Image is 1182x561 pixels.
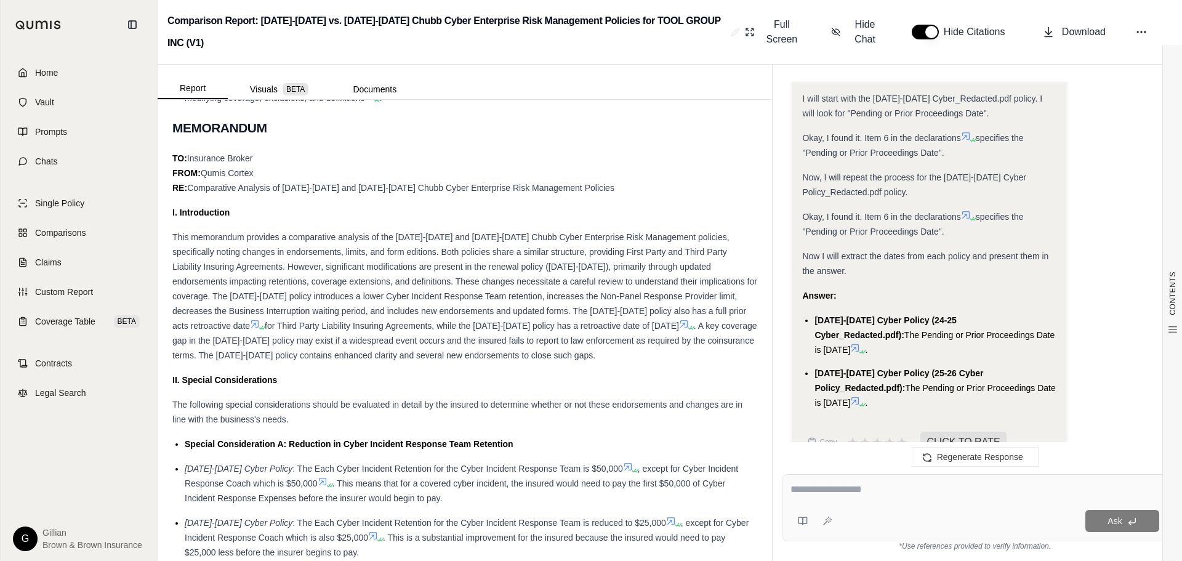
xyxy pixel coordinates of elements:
[814,330,1055,355] span: The Pending or Prior Proceedings Date is [DATE]
[114,315,140,328] span: BETA
[292,518,666,528] span: : The Each Cyber Incident Retention for the Cyber Incident Response Team is reduced to $25,000
[802,133,960,143] span: Okay, I found it. Item 6 in the declarations
[802,430,842,454] button: Copy
[35,67,58,79] span: Home
[802,212,960,222] span: Okay, I found it. Item 6 in the declarations
[8,118,150,145] a: Prompts
[1062,25,1106,39] span: Download
[8,219,150,246] a: Comparisons
[172,321,757,360] span: . A key coverage gap in the [DATE]-[DATE] policy may exist if a widespread event occurs and the i...
[172,208,230,217] strong: I. Introduction
[172,183,187,193] strong: RE:
[8,379,150,406] a: Legal Search
[1085,510,1159,532] button: Ask
[35,286,93,298] span: Custom Report
[185,518,292,528] span: [DATE]-[DATE] Cyber Policy
[172,400,742,424] span: The following special considerations should be evaluated in detail by the insured to determine wh...
[42,527,142,539] span: Gillian
[35,197,84,209] span: Single Policy
[865,345,867,355] span: .
[265,321,679,331] span: for Third Party Liability Insuring Agreements, while the [DATE]-[DATE] policy has a retroactive d...
[8,278,150,305] a: Custom Report
[802,94,1042,118] span: I will start with the [DATE]-[DATE] Cyber_Redacted.pdf policy. I will look for "Pending or Prior ...
[8,350,150,377] a: Contracts
[802,251,1048,276] span: Now I will extract the dates from each policy and present them in the answer.
[15,20,62,30] img: Qumis Logo
[762,17,801,47] span: Full Screen
[35,227,86,239] span: Comparisons
[920,432,1006,453] span: CLICK TO RATE
[740,12,806,52] button: Full Screen
[937,452,1023,462] span: Regenerate Response
[35,96,54,108] span: Vault
[228,79,331,99] button: Visuals
[8,249,150,276] a: Claims
[8,190,150,217] a: Single Policy
[1168,272,1178,315] span: CONTENTS
[187,153,253,163] span: Insurance Broker
[185,439,513,449] span: Special Consideration A: Reduction in Cyber Incident Response Team Retention
[172,168,201,178] strong: FROM:
[819,437,837,447] span: Copy
[167,10,726,54] h2: Comparison Report: [DATE]-[DATE] vs. [DATE]-[DATE] Chubb Cyber Enterprise Risk Management Policie...
[814,368,983,393] span: [DATE]-[DATE] Cyber Policy (25-26 Cyber Policy_Redacted.pdf):
[814,315,957,340] span: [DATE]-[DATE] Cyber Policy (24-25 Cyber_Redacted.pdf):
[35,387,86,399] span: Legal Search
[42,539,142,551] span: Brown & Brown Insurance
[201,168,254,178] span: Qumis Cortex
[802,291,836,301] strong: Answer:
[782,541,1167,551] div: *Use references provided to verify information.
[814,383,1055,408] span: The Pending or Prior Proceedings Date is [DATE]
[35,357,72,369] span: Contracts
[35,155,58,167] span: Chats
[283,83,308,95] span: BETA
[802,133,1023,158] span: specifies the "Pending or Prior Proceedings Date".
[185,518,749,543] span: , except for Cyber Incident Response Coach which is also $25,000
[35,126,67,138] span: Prompts
[172,375,277,385] strong: II. Special Considerations
[802,212,1023,236] span: specifies the "Pending or Prior Proceedings Date".
[292,464,622,474] span: : The Each Cyber Incident Retention for the Cyber Incident Response Team is $50,000
[802,172,1026,197] span: Now, I will repeat the process for the [DATE]-[DATE] Cyber Policy_Redacted.pdf policy.
[331,79,419,99] button: Documents
[172,153,187,163] strong: TO:
[187,183,614,193] span: Comparative Analysis of [DATE]-[DATE] and [DATE]-[DATE] Chubb Cyber Enterprise Risk Management Po...
[13,527,38,551] div: G
[123,15,142,34] button: Collapse sidebar
[8,59,150,86] a: Home
[848,17,882,47] span: Hide Chat
[185,464,738,488] span: , except for Cyber Incident Response Coach which is $50,000
[185,478,725,503] span: . This means that for a covered cyber incident, the insured would need to pay the first $50,000 o...
[8,308,150,335] a: Coverage TableBETA
[8,89,150,116] a: Vault
[826,12,887,52] button: Hide Chat
[35,315,95,328] span: Coverage Table
[35,256,62,268] span: Claims
[172,115,757,141] h2: MEMORANDUM
[944,25,1013,39] span: Hide Citations
[8,148,150,175] a: Chats
[172,232,757,331] span: This memorandum provides a comparative analysis of the [DATE]-[DATE] and [DATE]-[DATE] Chubb Cybe...
[158,78,228,99] button: Report
[185,464,292,474] span: [DATE]-[DATE] Cyber Policy
[1108,516,1122,526] span: Ask
[1037,20,1111,44] button: Download
[912,447,1039,467] button: Regenerate Response
[185,78,731,103] span: . The policy includes various endorsements modifying coverage, exclusions, and definitions
[865,398,867,408] span: .
[185,533,725,557] span: . This is a substantial improvement for the insured because the insured would need to pay $25,000...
